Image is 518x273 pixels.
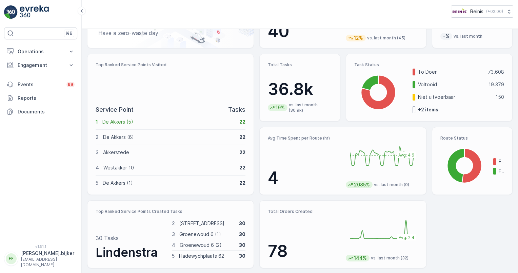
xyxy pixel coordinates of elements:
[102,119,235,125] p: De Akkers (5)
[96,62,245,68] p: Top Ranked Service Points Visited
[4,244,77,249] span: v 1.51.1
[172,242,175,249] p: 4
[488,69,504,75] p: 73.608
[496,94,504,101] p: 150
[21,250,74,257] p: [PERSON_NAME].bijker
[4,105,77,119] a: Documents
[418,106,438,113] p: + 2 items
[239,242,245,249] p: 30
[96,134,99,141] p: 2
[228,105,245,114] p: Tasks
[239,253,245,259] p: 30
[268,241,340,261] p: 78
[96,209,245,214] p: Top Ranked Service Points Created Tasks
[268,209,340,214] p: Total Orders Created
[289,102,332,113] p: vs. last month (30.9k)
[68,82,73,87] p: 99
[239,119,245,125] p: 22
[367,35,405,41] p: vs. last month (45)
[4,250,77,268] button: EE[PERSON_NAME].bijker[EMAIL_ADDRESS][DOMAIN_NAME]
[268,79,332,99] p: 36.8k
[103,134,235,141] p: De Akkers (6)
[98,29,243,37] p: Have a zero-waste day
[454,34,482,39] p: vs. last month
[4,5,18,19] img: logo
[179,231,235,238] p: Groenewoud 6 (1)
[499,158,504,165] p: Expired
[66,31,73,36] p: ⌘B
[4,45,77,58] button: Operations
[96,180,98,186] p: 5
[418,69,483,75] p: To Doen
[18,108,75,115] p: Documents
[21,257,74,268] p: [EMAIL_ADDRESS][DOMAIN_NAME]
[96,234,119,242] p: 30 Tasks
[418,81,484,88] p: Voltooid
[96,245,158,260] span: Lindenstra
[268,62,332,68] p: Total Tasks
[180,242,235,249] p: Groenewoud 6 (2)
[96,164,99,171] p: 4
[4,91,77,105] a: Reports
[172,231,175,238] p: 3
[103,149,235,156] p: Akkerstede
[371,255,409,261] p: vs. last month (32)
[275,104,285,111] p: 19%
[268,168,340,188] p: 4
[239,134,245,141] p: 22
[96,105,134,114] p: Service Point
[470,8,483,15] p: Reinis
[18,95,75,102] p: Reports
[353,181,371,188] p: 2085%
[4,78,77,91] a: Events99
[103,164,235,171] p: Westakker 10
[103,180,235,186] p: De Akkers (1)
[239,149,245,156] p: 22
[353,255,367,261] p: 144%
[18,48,64,55] p: Operations
[96,149,99,156] p: 3
[268,135,340,141] p: Avg Time Spent per Route (hr)
[179,220,235,227] p: [STREET_ADDRESS]
[268,21,340,41] p: 40
[6,253,17,264] div: EE
[172,253,175,259] p: 5
[440,135,504,141] p: Route Status
[239,180,245,186] p: 22
[18,81,62,88] p: Events
[452,8,467,15] img: Reinis-Logo-Vrijstaand_Tekengebied-1-copy2_aBO4n7j.png
[179,253,235,259] p: Hadewychplaats 62
[4,58,77,72] button: Engagement
[18,62,64,69] p: Engagement
[239,231,245,238] p: 30
[96,119,98,125] p: 1
[239,164,245,171] p: 22
[418,94,491,101] p: Niet uitvoerbaar
[499,168,504,175] p: Finished
[442,33,450,40] p: -%
[374,182,409,187] p: vs. last month (0)
[239,220,245,227] p: 30
[452,5,513,18] button: Reinis(+02:00)
[354,62,504,68] p: Task Status
[353,35,364,41] p: 12%
[172,220,175,227] p: 2
[489,81,504,88] p: 19.379
[486,9,503,14] p: ( +02:00 )
[20,5,49,19] img: logo_light-DOdMpM7g.png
